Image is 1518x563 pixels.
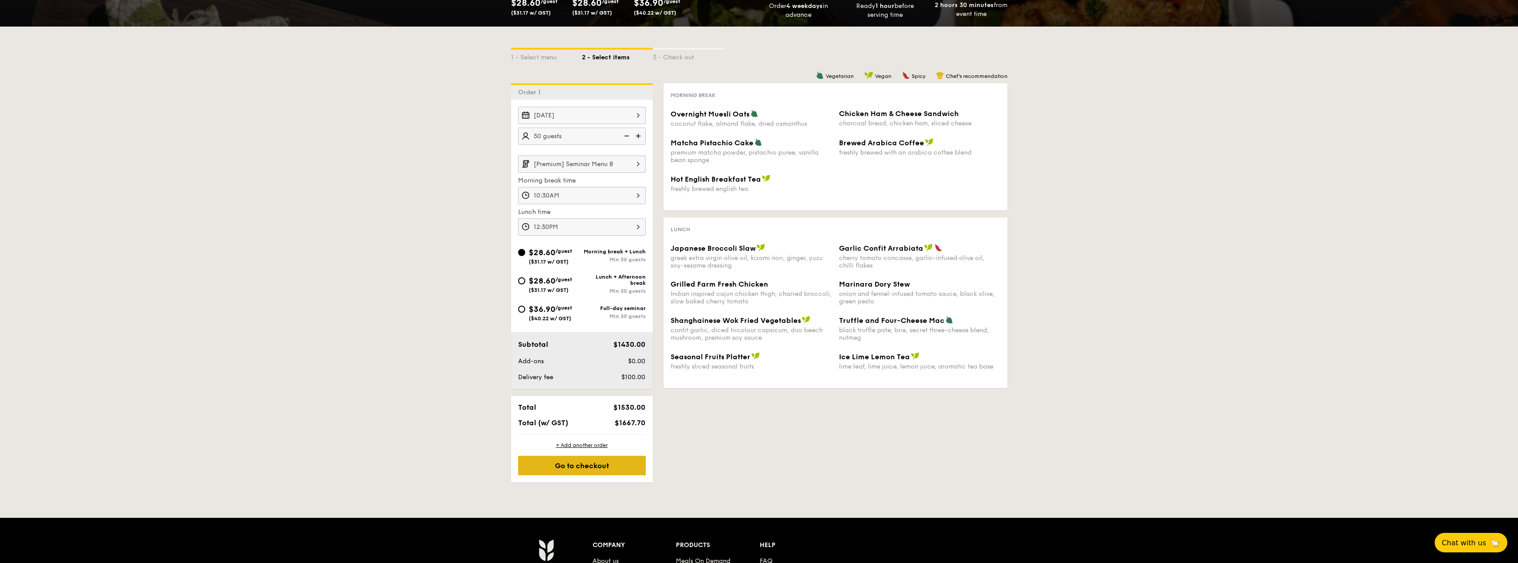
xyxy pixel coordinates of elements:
[518,373,553,381] span: Delivery fee
[539,539,554,561] img: AYc88T3wAAAABJRU5ErkJggg==
[671,244,756,252] span: Japanese Broccoli Slaw
[671,326,832,342] div: confit garlic, diced tricolour capsicum, duo beech mushroom, premium soy sauce
[529,315,571,322] span: ($40.22 w/ GST)
[671,110,749,118] span: Overnight Muesli Oats
[518,128,646,145] input: Number of guests
[845,2,925,19] div: Ready before serving time
[671,290,832,305] div: Indian inspired cajun chicken thigh, charred broccoli, slow baked cherry tomato
[671,92,715,98] span: Morning break
[875,2,894,10] strong: 1 hour
[875,73,891,79] span: Vegan
[912,73,925,79] span: Spicy
[671,120,832,128] div: coconut flake, almond flake, dried osmanthus
[934,244,942,252] img: icon-spicy.37a8142b.svg
[671,226,690,233] span: Lunch
[762,175,771,182] img: icon-vegan.f8ff3823.svg
[786,2,823,10] strong: 4 weekdays
[529,248,555,257] span: $28.60
[582,248,646,255] div: Morning break + Lunch
[839,326,1000,342] div: black truffle pate, brie, secret three-cheese blend, nutmeg
[671,254,832,269] div: greek extra virgin olive oil, kizami nori, ginger, yuzu soy-sesame dressing
[613,403,645,412] span: $1530.00
[676,539,760,551] div: Products
[932,1,1011,19] div: from event time
[518,249,525,256] input: $28.60/guest($31.17 w/ GST)Morning break + LunchMin 30 guests
[839,254,1000,269] div: cherry tomato concasse, garlic-infused olive oil, chilli flakes
[518,187,646,204] input: Morning break time
[511,10,551,16] span: ($31.17 w/ GST)
[518,89,544,96] span: Order 1
[518,419,568,427] span: Total (w/ GST)
[839,316,944,325] span: Truffle and Four-Cheese Mac
[529,276,555,286] span: $28.60
[518,357,544,365] span: Add-ons
[555,305,572,311] span: /guest
[671,363,832,370] div: freshly sliced seasonal fruits
[864,71,873,79] img: icon-vegan.f8ff3823.svg
[757,244,765,252] img: icon-vegan.f8ff3823.svg
[1442,539,1486,547] span: Chat with us
[802,316,811,324] img: icon-vegan.f8ff3823.svg
[839,353,910,361] span: Ice Lime Lemon Tea
[518,403,536,412] span: Total
[946,73,1007,79] span: Chef's recommendation
[935,1,994,9] strong: 2 hours 30 minutes
[826,73,854,79] span: Vegetarian
[839,280,910,288] span: Marinara Dory Stew
[518,340,548,349] span: Subtotal
[619,128,632,144] img: icon-reduce.1d2dbef1.svg
[582,274,646,286] div: Lunch + Afternoon break
[760,539,843,551] div: Help
[911,352,920,360] img: icon-vegan.f8ff3823.svg
[631,155,646,172] img: icon-chevron-right.3c0dfbd6.svg
[582,50,653,62] div: 2 - Select items
[518,107,646,124] input: Event date
[754,138,762,146] img: icon-vegetarian.fe4039eb.svg
[839,290,1000,305] div: onion and fennel-infused tomato sauce, black olive, green pesto
[529,304,555,314] span: $36.90
[634,10,676,16] span: ($40.22 w/ GST)
[759,2,839,19] div: Order in advance
[555,248,572,254] span: /guest
[518,456,646,475] div: Go to checkout
[751,352,760,360] img: icon-vegan.f8ff3823.svg
[572,10,612,16] span: ($31.17 w/ GST)
[1435,533,1507,552] button: Chat with us🦙
[518,442,646,449] div: + Add another order
[902,71,910,79] img: icon-spicy.37a8142b.svg
[518,218,646,236] input: Lunch time
[582,288,646,294] div: Min 30 guests
[621,373,645,381] span: $100.00
[529,287,569,293] span: ($31.17 w/ GST)
[816,71,824,79] img: icon-vegetarian.fe4039eb.svg
[511,50,582,62] div: 1 - Select menu
[671,353,750,361] span: Seasonal Fruits Platter
[945,316,953,324] img: icon-vegetarian.fe4039eb.svg
[518,277,525,284] input: $28.60/guest($31.17 w/ GST)Lunch + Afternoon breakMin 30 guests
[671,185,832,193] div: freshly brewed english tea
[555,276,572,283] span: /guest
[529,259,569,265] span: ($31.17 w/ GST)
[653,50,724,62] div: 3 - Check out
[1490,538,1500,548] span: 🦙
[839,109,959,118] span: Chicken Ham & Cheese Sandwich
[671,139,753,147] span: Matcha Pistachio Cake
[839,120,1000,127] div: charcoal bread, chicken ham, sliced cheese
[839,149,1000,156] div: freshly brewed with an arabica coffee blend
[839,244,923,252] span: Garlic Confit Arrabiata
[839,363,1000,370] div: lime leaf, lime juice, lemon juice, aromatic tea base
[518,176,646,185] label: Morning break time
[582,305,646,311] div: Full-day seminar
[613,340,645,349] span: $1430.00
[582,256,646,263] div: Min 30 guests
[671,149,832,164] div: premium matcha powder, pistachio puree, vanilla bean sponge
[628,357,645,365] span: $0.00
[518,208,646,217] label: Lunch time
[671,316,801,325] span: Shanghainese Wok Fried Vegetables
[593,539,676,551] div: Company
[671,175,761,183] span: Hot English Breakfast Tea
[671,280,768,288] span: Grilled Farm Fresh Chicken
[518,306,525,313] input: $36.90/guest($40.22 w/ GST)Full-day seminarMin 30 guests
[839,139,924,147] span: Brewed Arabica Coffee
[936,71,944,79] img: icon-chef-hat.a58ddaea.svg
